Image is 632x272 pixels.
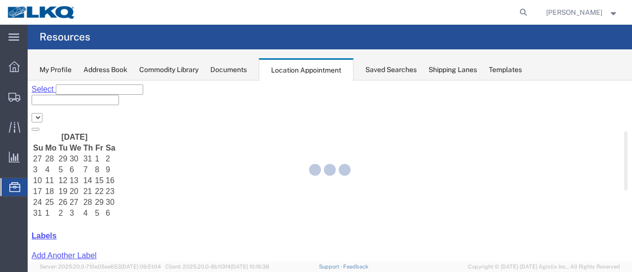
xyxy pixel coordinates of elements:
[546,7,602,18] span: Sopha Sam
[210,65,247,75] div: Documents
[31,74,40,83] td: 29
[83,65,127,75] div: Address Book
[17,52,77,62] th: [DATE]
[31,117,40,127] td: 26
[468,263,620,271] span: Copyright © [DATE]-[DATE] Agistix Inc., All Rights Reserved
[67,106,77,116] td: 22
[121,264,161,270] span: [DATE] 09:51:04
[546,6,619,18] button: [PERSON_NAME]
[41,106,54,116] td: 20
[429,65,477,75] div: Shipping Lanes
[39,264,161,270] span: Server: 2025.20.0-710e05ee653
[55,128,66,138] td: 4
[55,74,66,83] td: 31
[78,106,88,116] td: 23
[17,63,29,73] th: Mo
[67,128,77,138] td: 5
[67,74,77,83] td: 1
[5,95,16,105] td: 10
[7,5,76,20] img: logo
[365,65,417,75] div: Saved Searches
[41,74,54,83] td: 30
[41,84,54,94] td: 6
[78,128,88,138] td: 6
[55,117,66,127] td: 28
[31,128,40,138] td: 2
[78,84,88,94] td: 9
[17,74,29,83] td: 28
[4,171,69,179] a: Add Another Label
[5,128,16,138] td: 31
[78,95,88,105] td: 16
[5,106,16,116] td: 17
[4,4,26,13] span: Select
[41,128,54,138] td: 3
[41,95,54,105] td: 13
[343,264,368,270] a: Feedback
[489,65,522,75] div: Templates
[67,117,77,127] td: 29
[55,106,66,116] td: 21
[41,117,54,127] td: 27
[4,4,28,13] a: Select
[78,63,88,73] th: Sa
[31,95,40,105] td: 12
[5,74,16,83] td: 27
[39,65,72,75] div: My Profile
[39,25,90,49] h4: Resources
[5,63,16,73] th: Su
[67,84,77,94] td: 8
[55,84,66,94] td: 7
[17,106,29,116] td: 18
[55,95,66,105] td: 14
[17,95,29,105] td: 11
[78,74,88,83] td: 2
[165,264,269,270] span: Client: 2025.20.0-8b113f4
[31,63,40,73] th: Tu
[31,84,40,94] td: 5
[17,84,29,94] td: 4
[231,264,269,270] span: [DATE] 10:16:38
[67,95,77,105] td: 15
[4,151,29,159] a: Labels
[78,117,88,127] td: 30
[5,84,16,94] td: 3
[17,117,29,127] td: 25
[319,264,344,270] a: Support
[55,63,66,73] th: Th
[31,106,40,116] td: 19
[5,117,16,127] td: 24
[41,63,54,73] th: We
[259,58,354,81] div: Location Appointment
[17,128,29,138] td: 1
[139,65,198,75] div: Commodity Library
[67,63,77,73] th: Fr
